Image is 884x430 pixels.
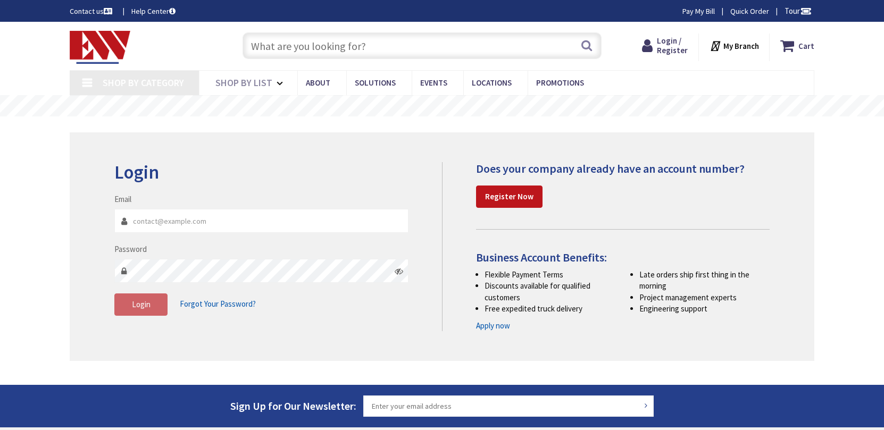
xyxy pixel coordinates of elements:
[730,6,769,16] a: Quick Order
[639,269,770,292] li: Late orders ship first thing in the morning
[103,77,184,89] span: Shop By Category
[639,292,770,303] li: Project management experts
[472,78,512,88] span: Locations
[180,294,256,314] a: Forgot Your Password?
[363,395,654,417] input: Enter your email address
[132,299,151,309] span: Login
[476,251,770,264] h4: Business Account Benefits:
[355,78,396,88] span: Solutions
[642,36,688,55] a: Login / Register
[476,186,543,208] a: Register Now
[476,162,770,175] h4: Does your company already have an account number?
[420,78,447,88] span: Events
[682,6,715,16] a: Pay My Bill
[70,31,130,64] img: Electrical Wholesalers, Inc.
[780,36,814,55] a: Cart
[485,269,615,280] li: Flexible Payment Terms
[639,303,770,314] li: Engineering support
[485,191,533,201] strong: Register Now
[785,6,812,16] span: Tour
[70,6,114,16] a: Contact us
[536,78,584,88] span: Promotions
[306,78,330,88] span: About
[114,293,168,316] button: Login
[114,209,408,233] input: Email
[476,320,510,331] a: Apply now
[243,32,602,59] input: What are you looking for?
[657,36,688,55] span: Login / Register
[345,100,540,112] rs-layer: Free Same Day Pickup at 19 Locations
[485,280,615,303] li: Discounts available for qualified customers
[114,162,408,183] h2: Login
[215,77,272,89] span: Shop By List
[230,399,356,412] span: Sign Up for Our Newsletter:
[180,299,256,309] span: Forgot Your Password?
[485,303,615,314] li: Free expedited truck delivery
[114,193,131,205] label: Email
[798,36,814,55] strong: Cart
[395,267,403,275] i: Click here to show/hide password
[723,41,759,51] strong: My Branch
[114,243,147,255] label: Password
[131,6,176,16] a: Help Center
[710,36,759,55] div: My Branch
